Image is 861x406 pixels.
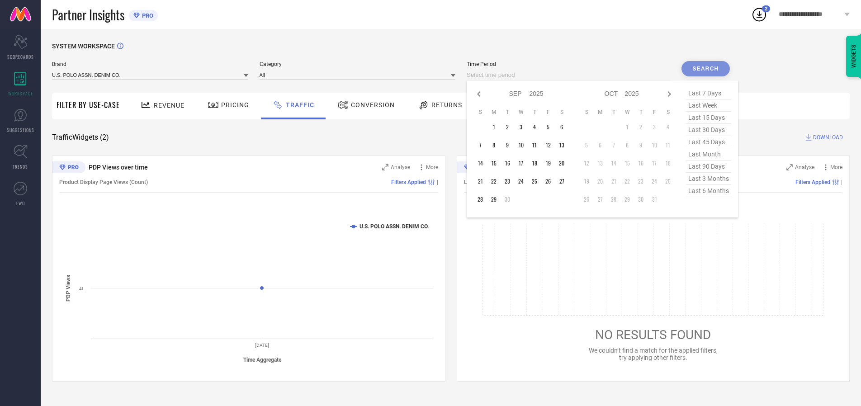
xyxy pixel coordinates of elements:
[541,120,555,134] td: Fri Sep 05 2025
[607,175,620,188] td: Tue Oct 21 2025
[648,120,661,134] td: Fri Oct 03 2025
[243,357,282,363] tspan: Time Aggregate
[467,61,670,67] span: Time Period
[382,164,388,170] svg: Zoom
[634,120,648,134] td: Thu Oct 02 2025
[607,193,620,206] td: Tue Oct 28 2025
[765,6,767,12] span: 2
[620,156,634,170] td: Wed Oct 15 2025
[473,175,487,188] td: Sun Sep 21 2025
[593,175,607,188] td: Mon Oct 20 2025
[541,156,555,170] td: Fri Sep 19 2025
[661,175,675,188] td: Sat Oct 25 2025
[431,101,462,109] span: Returns
[620,138,634,152] td: Wed Oct 08 2025
[589,347,718,361] span: We couldn’t find a match for the applied filters, try applying other filters.
[528,109,541,116] th: Thursday
[473,138,487,152] td: Sun Sep 07 2025
[664,89,675,99] div: Next month
[437,179,438,185] span: |
[501,156,514,170] td: Tue Sep 16 2025
[501,120,514,134] td: Tue Sep 02 2025
[528,138,541,152] td: Thu Sep 11 2025
[686,185,731,197] span: last 6 months
[473,156,487,170] td: Sun Sep 14 2025
[686,173,731,185] span: last 3 months
[351,101,395,109] span: Conversion
[648,193,661,206] td: Fri Oct 31 2025
[457,161,490,175] div: Premium
[255,343,269,348] text: [DATE]
[426,164,438,170] span: More
[686,99,731,112] span: last week
[514,120,528,134] td: Wed Sep 03 2025
[541,109,555,116] th: Friday
[634,138,648,152] td: Thu Oct 09 2025
[391,164,410,170] span: Analyse
[661,156,675,170] td: Sat Oct 18 2025
[661,120,675,134] td: Sat Oct 04 2025
[686,136,731,148] span: last 45 days
[813,133,843,142] span: DOWNLOAD
[52,61,248,67] span: Brand
[13,163,28,170] span: TRENDS
[528,156,541,170] td: Thu Sep 18 2025
[260,61,456,67] span: Category
[487,156,501,170] td: Mon Sep 15 2025
[360,223,429,230] text: U.S. POLO ASSN. DENIM CO.
[795,179,830,185] span: Filters Applied
[541,138,555,152] td: Fri Sep 12 2025
[52,5,124,24] span: Partner Insights
[607,156,620,170] td: Tue Oct 14 2025
[841,179,842,185] span: |
[751,6,767,23] div: Open download list
[7,53,34,60] span: SCORECARDS
[661,138,675,152] td: Sat Oct 11 2025
[473,109,487,116] th: Sunday
[786,164,793,170] svg: Zoom
[580,156,593,170] td: Sun Oct 12 2025
[648,109,661,116] th: Friday
[286,101,314,109] span: Traffic
[487,138,501,152] td: Mon Sep 08 2025
[620,120,634,134] td: Wed Oct 01 2025
[65,275,71,302] tspan: PDP Views
[648,156,661,170] td: Fri Oct 17 2025
[555,175,568,188] td: Sat Sep 27 2025
[686,161,731,173] span: last 90 days
[686,87,731,99] span: last 7 days
[528,175,541,188] td: Thu Sep 25 2025
[487,120,501,134] td: Mon Sep 01 2025
[7,127,34,133] span: SUGGESTIONS
[391,179,426,185] span: Filters Applied
[79,286,85,291] text: 4L
[830,164,842,170] span: More
[634,175,648,188] td: Thu Oct 23 2025
[607,109,620,116] th: Tuesday
[16,200,25,207] span: FWD
[634,109,648,116] th: Thursday
[52,161,85,175] div: Premium
[555,120,568,134] td: Sat Sep 06 2025
[580,175,593,188] td: Sun Oct 19 2025
[221,101,249,109] span: Pricing
[487,175,501,188] td: Mon Sep 22 2025
[541,175,555,188] td: Fri Sep 26 2025
[555,138,568,152] td: Sat Sep 13 2025
[8,90,33,97] span: WORKSPACE
[528,120,541,134] td: Thu Sep 04 2025
[154,102,184,109] span: Revenue
[555,109,568,116] th: Saturday
[501,175,514,188] td: Tue Sep 23 2025
[593,193,607,206] td: Mon Oct 27 2025
[580,138,593,152] td: Sun Oct 05 2025
[661,109,675,116] th: Saturday
[620,109,634,116] th: Wednesday
[52,42,115,50] span: SYSTEM WORKSPACE
[487,109,501,116] th: Monday
[648,175,661,188] td: Fri Oct 24 2025
[686,124,731,136] span: last 30 days
[467,70,670,80] input: Select time period
[686,112,731,124] span: last 15 days
[634,193,648,206] td: Thu Oct 30 2025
